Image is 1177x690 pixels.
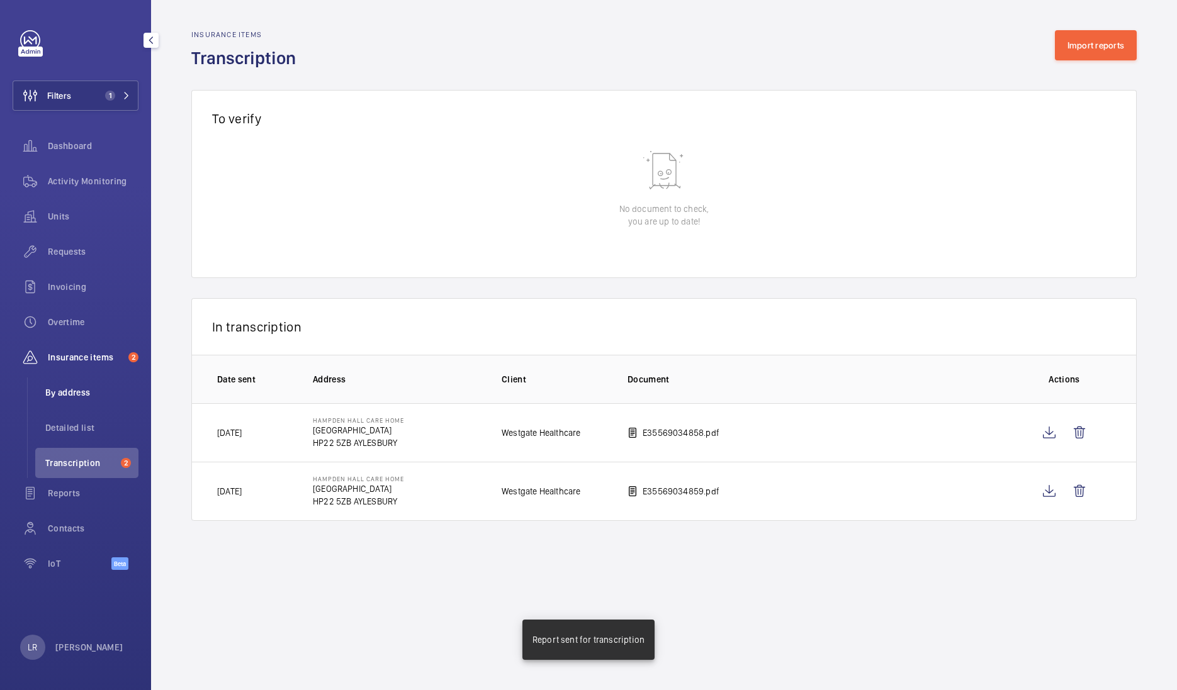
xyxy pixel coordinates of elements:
[619,203,709,228] p: No document to check, you are up to date!
[48,245,138,258] span: Requests
[121,458,131,468] span: 2
[502,485,580,498] p: Westgate Healthcare
[1018,373,1111,386] p: Actions
[217,426,242,439] p: [DATE]
[128,352,138,362] span: 2
[47,89,71,102] span: Filters
[48,316,138,328] span: Overtime
[105,91,115,101] span: 1
[313,482,404,495] p: [GEOGRAPHIC_DATA]
[502,426,580,439] p: Westgate Healthcare
[628,373,998,386] p: Document
[191,47,303,70] h1: Transcription
[48,140,138,152] span: Dashboard
[111,557,128,570] span: Beta
[191,30,303,39] h2: Insurance items
[13,81,138,111] button: Filters1
[313,424,404,437] p: [GEOGRAPHIC_DATA]
[643,485,719,498] p: E35569034859.pdf
[532,633,645,646] p: Report sent for transcription
[502,373,607,386] p: Client
[217,485,242,498] p: [DATE]
[48,281,138,293] span: Invoicing
[217,373,293,386] p: Date sent
[45,457,116,469] span: Transcription
[191,298,1137,355] div: In transcription
[313,416,404,424] p: Hampden Hall Care Home
[313,437,404,449] p: HP22 5ZB AYLESBURY
[313,495,404,508] p: HP22 5ZB AYLESBURY
[313,475,404,482] p: Hampden Hall Care Home
[48,351,123,364] span: Insurance items
[55,641,123,654] p: [PERSON_NAME]
[48,522,138,535] span: Contacts
[48,557,111,570] span: IoT
[48,175,138,187] span: Activity Monitoring
[313,373,481,386] p: Address
[28,641,37,654] p: LR
[48,210,138,223] span: Units
[191,90,1137,147] div: To verify
[48,487,138,499] span: Reports
[45,421,138,434] span: Detailed list
[45,386,138,399] span: By address
[643,426,719,439] p: E35569034858.pdf
[1055,30,1137,60] button: Import reports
